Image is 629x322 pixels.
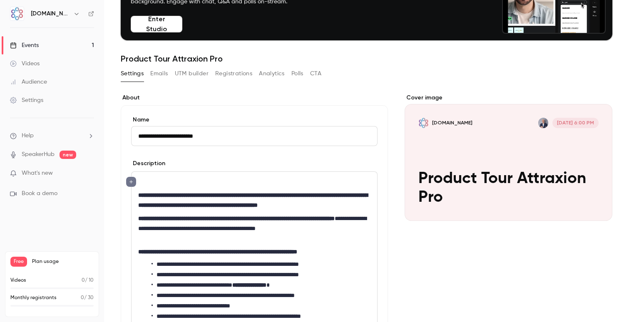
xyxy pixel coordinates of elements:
label: Name [131,116,378,124]
span: Free [10,257,27,267]
iframe: Noticeable Trigger [84,170,94,177]
button: Polls [291,67,303,80]
span: new [60,151,76,159]
p: Videos [10,277,26,284]
h1: Product Tour Attraxion Pro [121,54,612,64]
button: Emails [150,67,168,80]
span: Help [22,131,34,140]
div: Events [10,41,39,50]
button: UTM builder [175,67,209,80]
div: Audience [10,78,47,86]
a: SpeakerHub [22,150,55,159]
button: CTA [310,67,321,80]
span: 0 [81,295,84,300]
p: Monthly registrants [10,294,57,302]
label: Cover image [405,94,612,102]
section: Cover image [405,94,612,221]
button: Settings [121,67,144,80]
span: Book a demo [22,189,57,198]
li: help-dropdown-opener [10,131,94,140]
div: Videos [10,59,40,68]
label: Description [131,159,165,168]
button: Registrations [215,67,252,80]
div: Settings [10,96,43,104]
p: / 10 [82,277,94,284]
button: Enter Studio [131,16,182,32]
label: About [121,94,388,102]
img: AMT.Group [10,7,24,20]
span: What's new [22,169,53,178]
span: 0 [82,278,85,283]
p: / 30 [81,294,94,302]
span: Plan usage [32,258,94,265]
h6: [DOMAIN_NAME] [31,10,70,18]
button: Analytics [259,67,285,80]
